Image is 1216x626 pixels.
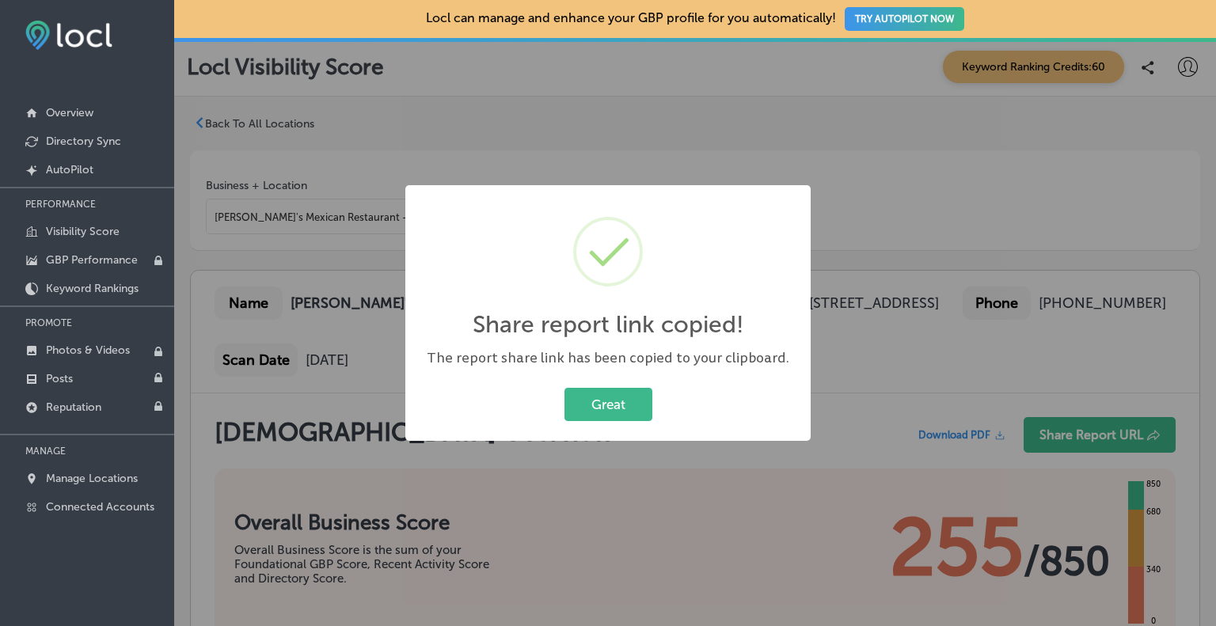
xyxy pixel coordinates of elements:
p: AutoPilot [46,163,93,176]
div: The report share link has been copied to your clipboard. [421,348,795,368]
p: Posts [46,372,73,385]
p: Directory Sync [46,135,121,148]
button: TRY AUTOPILOT NOW [845,7,964,31]
h2: Share report link copied! [473,310,744,339]
p: Connected Accounts [46,500,154,514]
p: Keyword Rankings [46,282,139,295]
p: Reputation [46,400,101,414]
p: Photos & Videos [46,343,130,357]
button: Great [564,388,652,420]
img: fda3e92497d09a02dc62c9cd864e3231.png [25,21,112,50]
p: Overview [46,106,93,120]
p: Manage Locations [46,472,138,485]
p: Visibility Score [46,225,120,238]
p: GBP Performance [46,253,138,267]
